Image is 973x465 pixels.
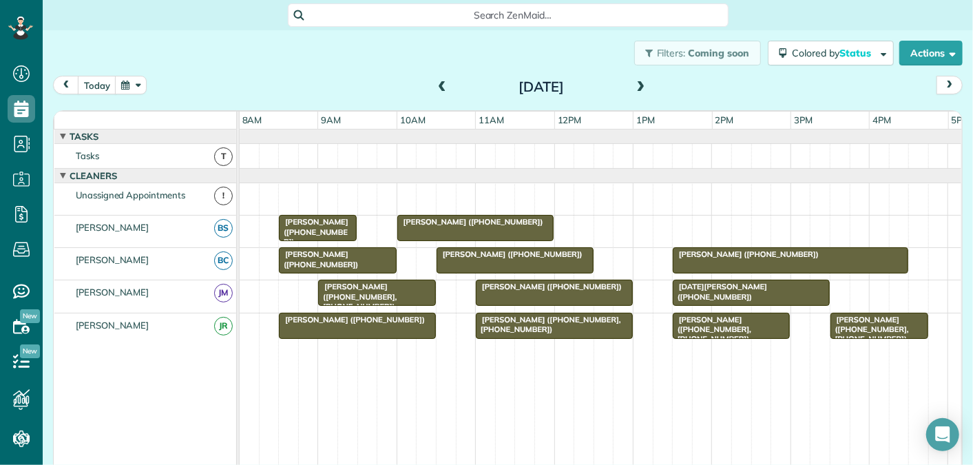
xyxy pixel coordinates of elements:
span: BC [214,251,233,270]
span: Colored by [792,47,876,59]
span: ! [214,187,233,205]
span: [PERSON_NAME] ([PHONE_NUMBER], [PHONE_NUMBER]) [475,315,621,334]
span: BS [214,219,233,238]
span: JM [214,284,233,302]
span: [PERSON_NAME] [73,287,152,298]
span: [PERSON_NAME] ([PHONE_NUMBER]) [278,249,359,269]
span: 10am [397,114,428,125]
span: Filters: [657,47,686,59]
span: [PERSON_NAME] [73,222,152,233]
span: [DATE][PERSON_NAME] ([PHONE_NUMBER]) [672,282,767,301]
span: Status [839,47,873,59]
span: [PERSON_NAME] [73,320,152,331]
span: [PERSON_NAME] ([PHONE_NUMBER]) [436,249,583,259]
div: Open Intercom Messenger [926,418,959,451]
span: Cleaners [67,170,120,181]
span: 12pm [555,114,585,125]
span: Coming soon [688,47,750,59]
span: Unassigned Appointments [73,189,188,200]
span: 4pm [870,114,894,125]
span: Tasks [73,150,102,161]
span: New [20,344,40,358]
span: 11am [476,114,507,125]
span: 3pm [791,114,815,125]
button: prev [53,76,79,94]
span: [PERSON_NAME] ([PHONE_NUMBER]) [278,217,348,247]
button: today [78,76,116,94]
span: 5pm [949,114,973,125]
span: [PERSON_NAME] ([PHONE_NUMBER], [PHONE_NUMBER]) [317,282,397,311]
span: 9am [318,114,344,125]
span: [PERSON_NAME] ([PHONE_NUMBER], [PHONE_NUMBER]) [830,315,909,344]
span: [PERSON_NAME] ([PHONE_NUMBER]) [475,282,622,291]
span: New [20,309,40,323]
span: Tasks [67,131,101,142]
span: 8am [240,114,265,125]
span: [PERSON_NAME] ([PHONE_NUMBER]) [278,315,426,324]
button: Colored byStatus [768,41,894,65]
span: [PERSON_NAME] ([PHONE_NUMBER]) [397,217,544,227]
button: Actions [899,41,963,65]
span: 1pm [634,114,658,125]
span: [PERSON_NAME] [73,254,152,265]
span: [PERSON_NAME] ([PHONE_NUMBER], [PHONE_NUMBER]) [672,315,751,344]
h2: [DATE] [455,79,627,94]
span: JR [214,317,233,335]
span: [PERSON_NAME] ([PHONE_NUMBER]) [672,249,819,259]
button: next [937,76,963,94]
span: T [214,147,233,166]
span: 2pm [713,114,737,125]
